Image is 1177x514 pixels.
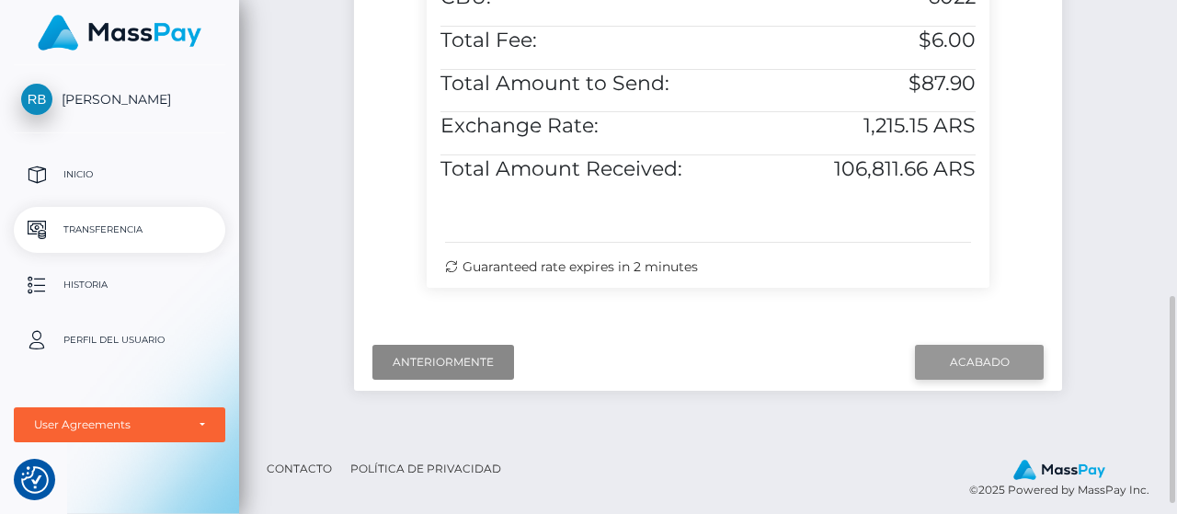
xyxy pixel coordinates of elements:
span: [PERSON_NAME] [14,91,225,108]
a: Historia [14,262,225,308]
button: User Agreements [14,407,225,442]
input: Anteriormente [372,345,514,380]
a: Transferencia [14,207,225,253]
img: MassPay [38,15,201,51]
h5: 1,215.15 ARS [722,112,976,141]
div: © 2025 Powered by MassPay Inc. [969,459,1163,499]
div: User Agreements [34,417,185,432]
p: Transferencia [21,216,218,244]
p: Inicio [21,161,218,188]
h5: $87.90 [722,70,976,98]
img: Revisit consent button [21,466,49,494]
h5: Total Fee: [440,27,694,55]
input: Acabado [915,345,1044,380]
a: Perfil del usuario [14,317,225,363]
a: Contacto [259,454,339,483]
h5: $6.00 [722,27,976,55]
a: Inicio [14,152,225,198]
h5: Exchange Rate: [440,112,694,141]
h5: 106,811.66 ARS [722,155,976,184]
button: Consent Preferences [21,466,49,494]
h5: Total Amount to Send: [440,70,694,98]
p: Historia [21,271,218,299]
h5: Total Amount Received: [440,155,694,184]
img: MassPay [1013,460,1105,480]
p: Perfil del usuario [21,326,218,354]
div: Guaranteed rate expires in 2 minutes [445,257,971,277]
a: Política de privacidad [343,454,509,483]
